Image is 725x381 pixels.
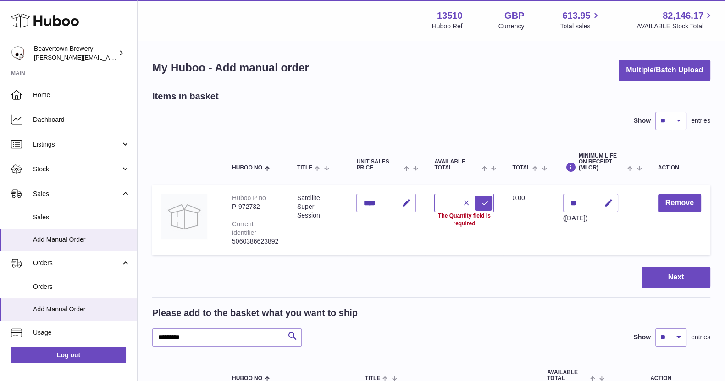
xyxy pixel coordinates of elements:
a: 613.95 Total sales [560,10,601,31]
span: Orders [33,283,130,291]
span: 613.95 [562,10,590,22]
img: Satellite Super Session [161,194,207,239]
button: Next [642,267,710,288]
span: Dashboard [33,115,130,124]
span: Minimum Life On Receipt (MLOR) [579,153,625,171]
strong: 13510 [437,10,463,22]
div: P-972732 [232,202,279,211]
span: entries [691,333,710,342]
a: Log out [11,347,126,363]
span: Title [297,165,312,171]
span: Stock [33,165,121,174]
a: 82,146.17 AVAILABLE Stock Total [636,10,714,31]
span: Add Manual Order [33,305,130,314]
span: 0.00 [512,194,525,201]
div: 5060386623892 [232,237,279,246]
label: Show [634,333,651,342]
button: Multiple/Batch Upload [619,60,710,81]
span: Total sales [560,22,601,31]
span: AVAILABLE Total [434,159,480,171]
td: Satellite Super Session [288,185,347,255]
h2: Items in basket [152,90,219,103]
span: AVAILABLE Stock Total [636,22,714,31]
span: Orders [33,259,121,267]
img: richard.gilbert-cross@beavertownbrewery.co.uk [11,46,25,60]
h1: My Huboo - Add manual order [152,60,309,75]
div: Current identifier [232,220,256,236]
span: entries [691,116,710,125]
div: Beavertown Brewery [34,44,116,62]
label: Show [634,116,651,125]
span: Listings [33,140,121,149]
span: Total [512,165,530,171]
div: Huboo P no [232,194,266,201]
div: Currency [498,22,525,31]
span: Unit Sales Price [356,159,402,171]
span: 82,146.17 [663,10,703,22]
div: Huboo Ref [432,22,463,31]
strong: GBP [504,10,524,22]
button: Remove [658,194,701,212]
div: ([DATE]) [563,214,618,223]
span: Sales [33,190,121,198]
span: Sales [33,213,130,222]
span: Add Manual Order [33,235,130,244]
span: Home [33,91,130,99]
span: [PERSON_NAME][EMAIL_ADDRESS][PERSON_NAME][DOMAIN_NAME] [34,54,233,61]
span: Huboo no [232,165,262,171]
div: The Quantity field is required [434,212,494,227]
h2: Please add to the basket what you want to ship [152,307,358,319]
div: Action [658,165,701,171]
span: Usage [33,328,130,337]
